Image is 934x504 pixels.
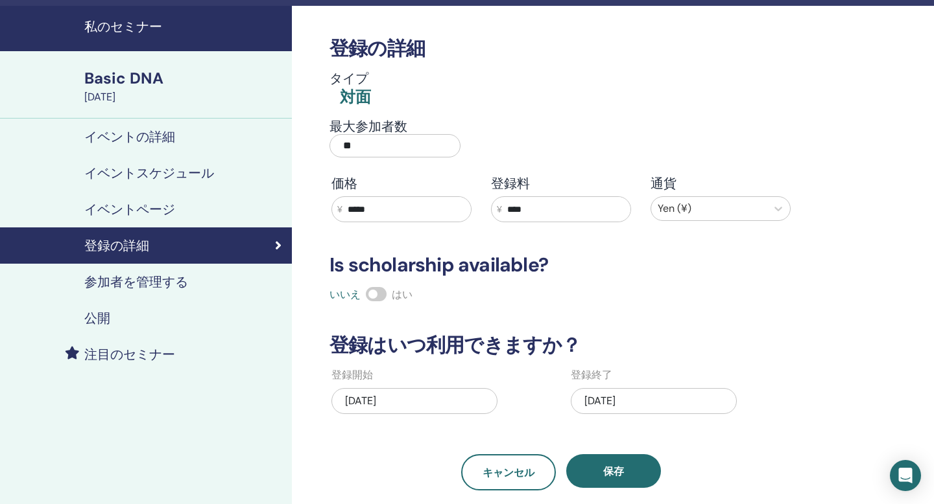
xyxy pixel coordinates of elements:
[329,134,461,157] input: 最大参加者数
[483,466,534,479] span: キャンセル
[571,388,737,414] div: [DATE]
[329,288,361,301] span: いいえ
[461,454,556,490] a: キャンセル
[566,454,661,488] button: 保存
[571,367,612,383] label: 登録終了
[84,310,110,326] h4: 公開
[331,388,497,414] div: [DATE]
[322,37,800,60] h3: 登録の詳細
[890,460,921,491] div: Open Intercom Messenger
[491,176,631,191] h4: 登録料
[84,89,284,105] div: [DATE]
[84,201,175,217] h4: イベントページ
[84,19,284,34] h4: 私のセミナー
[340,86,371,108] div: 対面
[322,334,800,357] h3: 登録はいつ利用できますか？
[603,464,624,478] span: 保存
[84,347,175,362] h4: 注目のセミナー
[331,367,373,383] label: 登録開始
[331,176,472,191] h4: 価格
[84,67,284,89] div: Basic DNA
[651,176,791,191] h4: 通貨
[84,238,149,253] h4: 登録の詳細
[84,129,175,144] h4: イベントの詳細
[329,71,371,86] h4: タイプ
[329,119,461,134] h4: 最大参加者数
[84,165,214,181] h4: イベントスケジュール
[497,203,502,216] span: ¥
[322,253,800,277] h3: Is scholarship available?
[77,67,292,105] a: Basic DNA[DATE]
[84,274,188,290] h4: 参加者を管理する
[392,288,413,301] span: はい
[337,203,342,216] span: ¥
